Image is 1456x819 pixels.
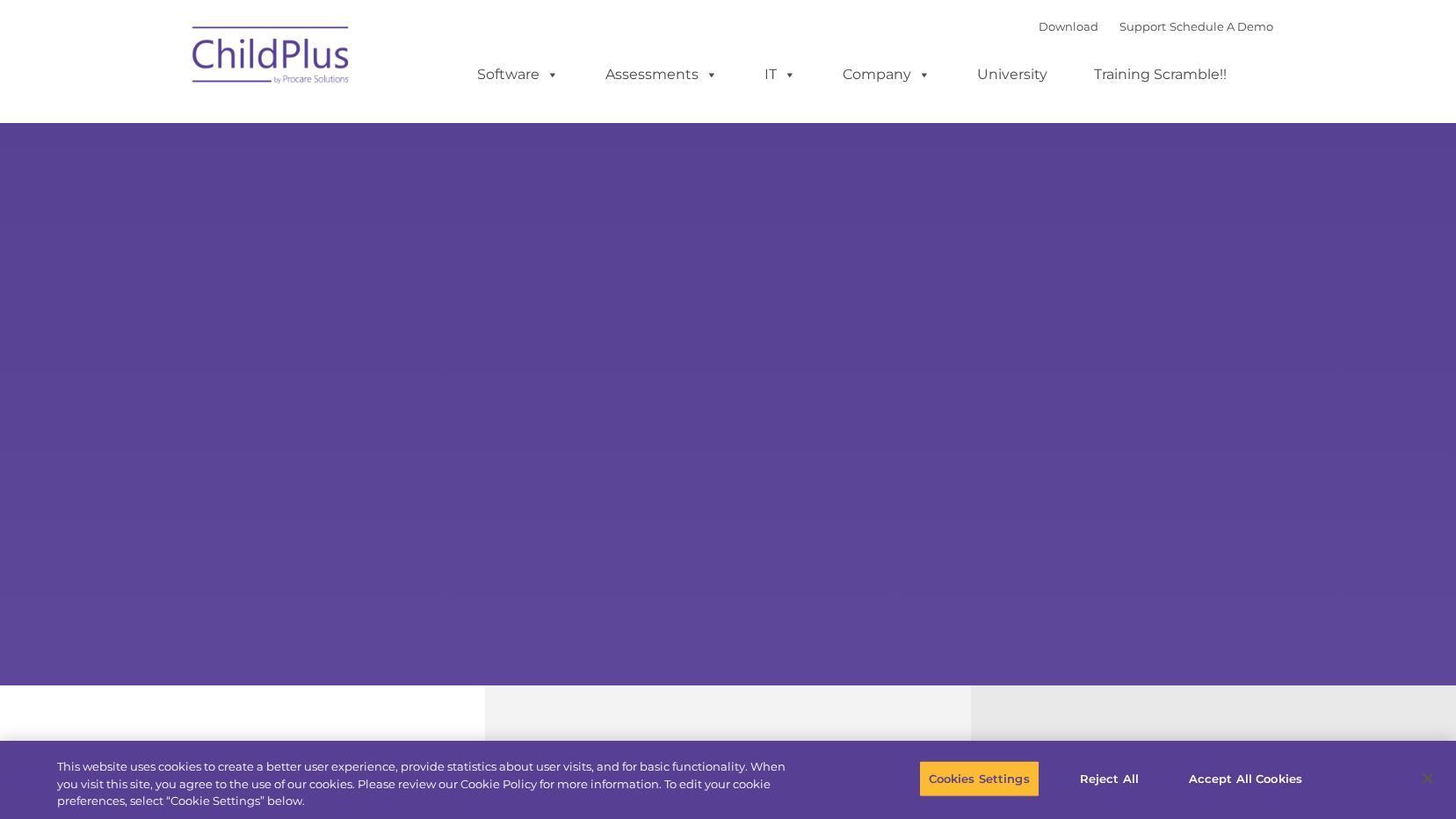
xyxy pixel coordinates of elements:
a: Training Scramble!! [1076,57,1244,92]
a: Software [460,57,576,92]
button: Reject All [1054,760,1164,797]
a: Schedule A Demo [1170,19,1273,33]
a: Company [825,57,948,92]
a: Assessments [588,57,735,92]
a: IT [747,57,814,92]
font: | [1039,19,1273,33]
a: Download [1039,19,1098,33]
div: This website uses cookies to create a better user experience, provide statistics about user visit... [57,758,800,810]
img: ChildPlus by Procare Solutions [184,14,359,102]
button: Cookies Settings [919,760,1039,797]
button: Accept All Cookies [1179,760,1312,797]
a: University [960,57,1065,92]
a: Support [1119,19,1166,33]
button: Close [1409,759,1447,798]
